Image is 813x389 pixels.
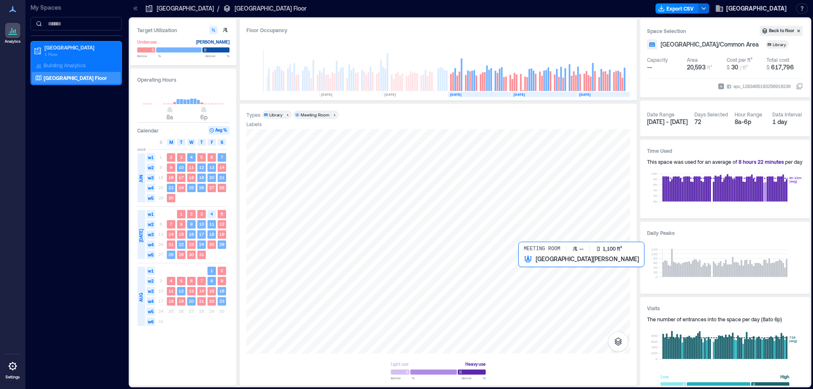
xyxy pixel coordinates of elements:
[200,278,203,283] text: 7
[189,139,194,146] span: W
[138,229,144,242] span: [DATE]
[221,268,223,273] text: 2
[651,339,658,344] tspan: 600
[200,139,203,146] span: T
[147,184,155,192] span: w4
[740,64,748,70] span: / ft²
[766,56,789,63] div: Total cost
[733,82,791,91] div: spc_1283495193256919239
[169,195,174,200] text: 30
[147,287,155,295] span: w3
[157,4,214,13] p: [GEOGRAPHIC_DATA]
[321,92,332,97] text: [DATE]
[209,185,214,190] text: 27
[179,252,184,257] text: 29
[147,163,155,172] span: w2
[170,221,172,226] text: 7
[727,82,731,91] span: ID
[332,112,337,117] div: 1
[137,147,146,152] span: 2025
[209,288,214,293] text: 15
[209,232,214,237] text: 18
[200,211,203,216] text: 3
[210,154,213,160] text: 6
[179,298,184,303] text: 19
[138,175,144,182] span: JUN
[647,146,803,155] h3: Time Used
[179,242,184,247] text: 22
[653,182,658,187] tspan: 6h
[796,83,803,90] button: IDspc_1283495193256919239
[179,185,184,190] text: 24
[180,139,183,146] span: T
[199,252,204,257] text: 31
[246,26,630,34] div: Floor Occupancy
[221,211,223,216] text: 5
[687,56,698,63] div: Area
[647,304,803,312] h3: Visits
[30,3,122,12] p: My Spaces
[384,92,396,97] text: [DATE]
[147,251,155,259] span: w5
[169,185,174,190] text: 23
[219,232,224,237] text: 19
[170,165,172,170] text: 9
[246,121,262,127] div: Labels
[651,334,658,338] tspan: 800
[655,3,699,14] button: Export CSV
[221,139,223,146] span: S
[138,293,144,302] span: AUG
[301,112,329,118] div: Meeting Room
[180,154,183,160] text: 3
[170,278,172,283] text: 4
[655,357,658,361] tspan: 0
[647,158,803,165] div: This space was used for an average of per day
[465,360,486,368] div: Heavy use
[211,139,213,146] span: F
[137,75,230,84] h3: Operating Hours
[219,221,224,226] text: 12
[6,375,20,380] p: Settings
[731,63,738,71] span: 30
[147,307,155,316] span: w5
[190,221,193,226] text: 9
[189,288,194,293] text: 13
[166,113,173,121] span: 8a
[209,242,214,247] text: 25
[772,118,803,126] div: 1 day
[179,175,184,180] text: 17
[694,118,728,126] div: 72
[200,154,203,160] text: 5
[5,39,21,44] p: Analytics
[137,26,230,34] h3: Target Utilization
[219,165,224,170] text: 14
[760,26,803,36] button: Back to floor
[771,63,794,71] span: 617,796
[190,154,193,160] text: 4
[773,41,787,47] div: Library
[687,63,705,71] span: 20,593
[647,27,760,35] h3: Space Selection
[44,74,107,81] p: [GEOGRAPHIC_DATA] Floor
[147,317,155,326] span: w6
[160,139,162,146] span: S
[726,4,787,13] span: [GEOGRAPHIC_DATA]
[180,221,183,226] text: 8
[219,298,224,303] text: 23
[246,111,260,118] div: Types
[179,165,184,170] text: 10
[221,154,223,160] text: 7
[199,232,204,237] text: 17
[738,159,784,165] span: 8 hours 22 minutes
[147,297,155,306] span: w4
[147,153,155,162] span: w1
[694,111,728,118] div: Days Selected
[780,372,789,381] div: High
[199,242,204,247] text: 24
[219,242,224,247] text: 26
[199,221,204,226] text: 10
[147,174,155,182] span: w3
[651,247,658,251] tspan: 120
[221,278,223,283] text: 9
[189,185,194,190] text: 25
